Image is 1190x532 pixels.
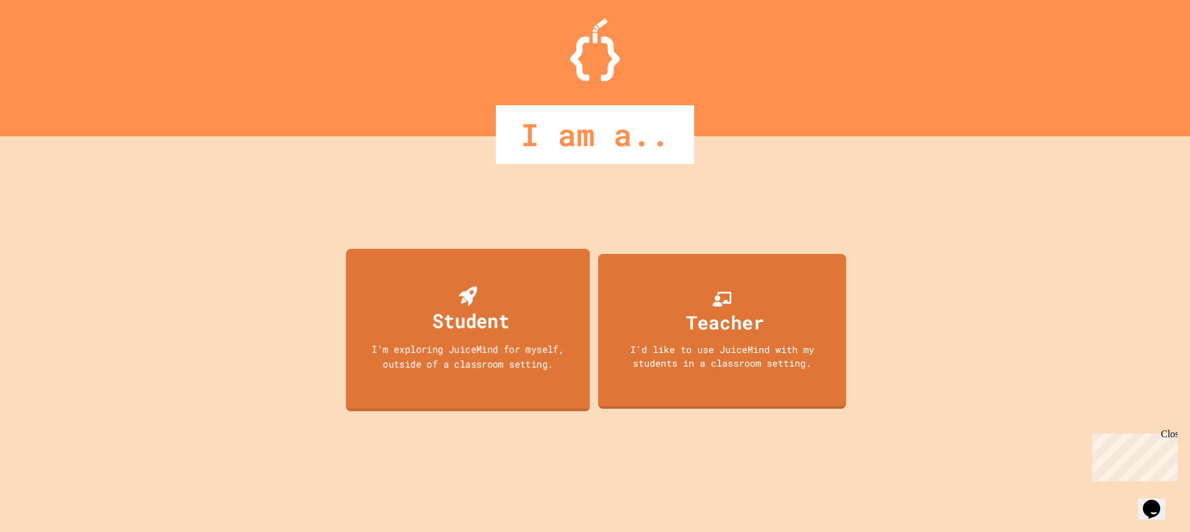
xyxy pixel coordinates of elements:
div: I'd like to use JuiceMind with my students in a classroom setting. [610,342,834,370]
div: I'm exploring JuiceMind for myself, outside of a classroom setting. [358,341,578,370]
div: I am a.. [496,105,694,164]
div: Teacher [686,308,764,336]
div: Student [433,306,509,335]
div: Chat with us now!Close [5,5,86,79]
iframe: chat widget [1138,482,1178,520]
img: Logo.svg [570,19,620,81]
iframe: chat widget [1087,429,1178,481]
